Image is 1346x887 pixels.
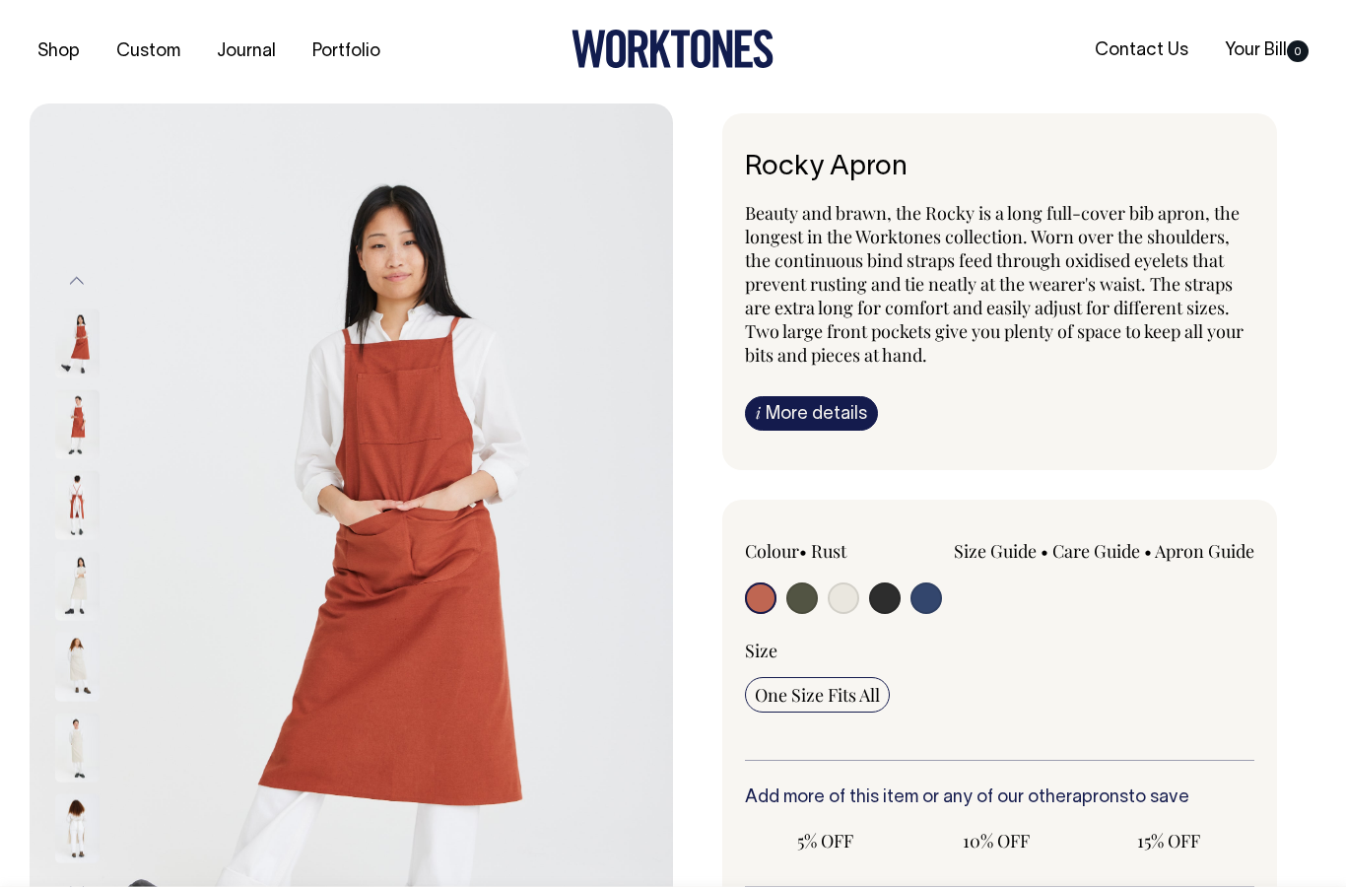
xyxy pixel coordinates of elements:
[745,153,1254,183] h6: Rocky Apron
[756,402,761,423] span: i
[1041,539,1048,563] span: •
[1089,823,1248,858] input: 15% OFF
[1287,40,1309,62] span: 0
[745,639,1254,662] div: Size
[55,713,100,782] img: natural
[62,259,92,304] button: Previous
[745,677,890,713] input: One Size Fits All
[745,788,1254,808] h6: Add more of this item or any of our other to save
[755,683,880,707] span: One Size Fits All
[1072,789,1128,806] a: aprons
[55,389,100,458] img: rust
[1217,34,1316,67] a: Your Bill0
[55,632,100,701] img: natural
[799,539,807,563] span: •
[304,35,388,68] a: Portfolio
[30,35,88,68] a: Shop
[926,829,1066,853] span: 10% OFF
[954,539,1037,563] a: Size Guide
[108,35,188,68] a: Custom
[745,539,949,563] div: Colour
[209,35,284,68] a: Journal
[916,823,1076,858] input: 10% OFF
[755,829,895,853] span: 5% OFF
[55,793,100,862] img: natural
[1155,539,1254,563] a: Apron Guide
[1144,539,1152,563] span: •
[745,823,905,858] input: 5% OFF
[811,539,846,563] label: Rust
[1087,34,1196,67] a: Contact Us
[745,396,878,431] a: iMore details
[55,308,100,377] img: rust
[745,201,1244,367] span: Beauty and brawn, the Rocky is a long full-cover bib apron, the longest in the Worktones collecti...
[55,551,100,620] img: natural
[55,470,100,539] img: rust
[1052,539,1140,563] a: Care Guide
[1099,829,1239,853] span: 15% OFF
